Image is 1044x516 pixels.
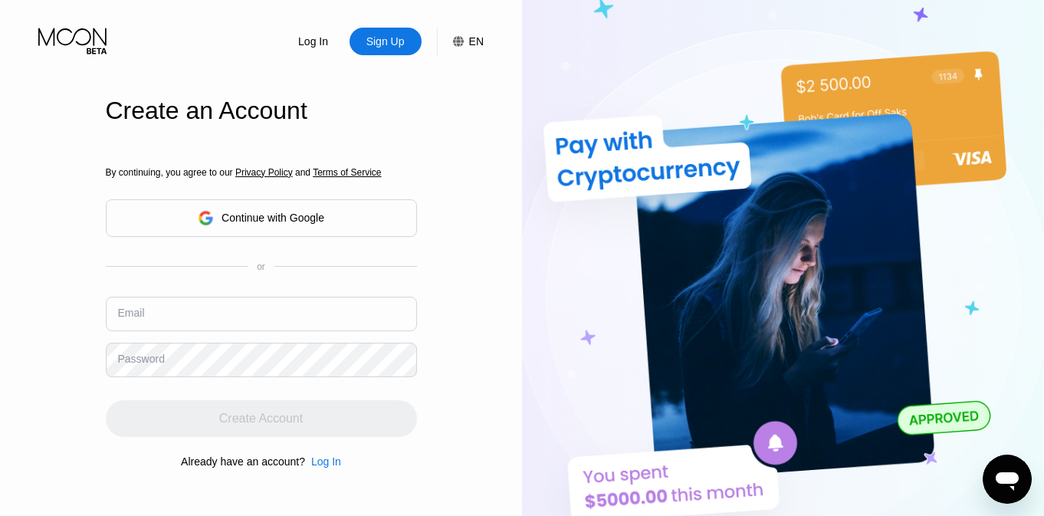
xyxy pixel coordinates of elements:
span: Terms of Service [313,167,381,178]
iframe: Knap til at åbne messaging-vindue [983,455,1032,504]
div: Password [118,353,165,365]
div: Already have an account? [181,455,305,468]
div: Create an Account [106,97,417,125]
div: EN [437,28,484,55]
div: Sign Up [350,28,422,55]
div: Continue with Google [106,199,417,237]
div: Log In [277,28,350,55]
div: Log In [297,34,330,49]
span: and [293,167,314,178]
div: EN [469,35,484,48]
div: Email [118,307,145,319]
div: By continuing, you agree to our [106,167,417,178]
div: Log In [311,455,341,468]
div: Sign Up [365,34,406,49]
div: or [257,261,265,272]
div: Log In [305,455,341,468]
span: Privacy Policy [235,167,293,178]
div: Continue with Google [222,212,324,224]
